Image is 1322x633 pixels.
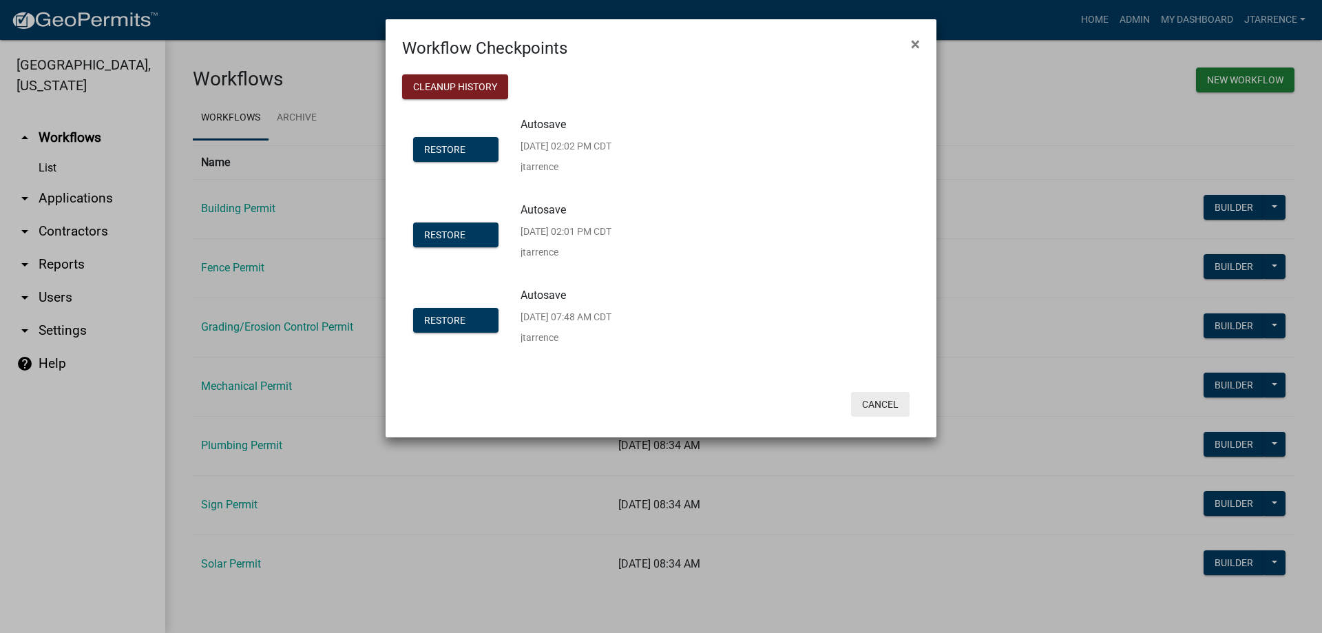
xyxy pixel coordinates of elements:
p: [DATE] 02:01 PM CDT [521,227,611,236]
p: jtarrence [521,333,611,342]
h4: Workflow Checkpoints [402,36,567,61]
span: Restore [424,143,465,154]
p: [DATE] 07:48 AM CDT [521,312,611,322]
p: [DATE] 02:02 PM CDT [521,141,611,151]
span: Restore [424,314,465,325]
button: Restore [413,137,499,162]
p: Autosave [521,290,589,301]
button: Restore [413,308,499,333]
p: Autosave [521,205,589,216]
p: jtarrence [521,162,611,172]
p: jtarrence [521,247,611,257]
span: × [911,34,920,54]
button: Close [900,25,931,63]
span: Restore [424,229,465,240]
button: Restore [413,222,499,247]
button: Cleanup History [402,74,508,99]
p: Autosave [521,119,589,130]
button: Cancel [851,392,910,417]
